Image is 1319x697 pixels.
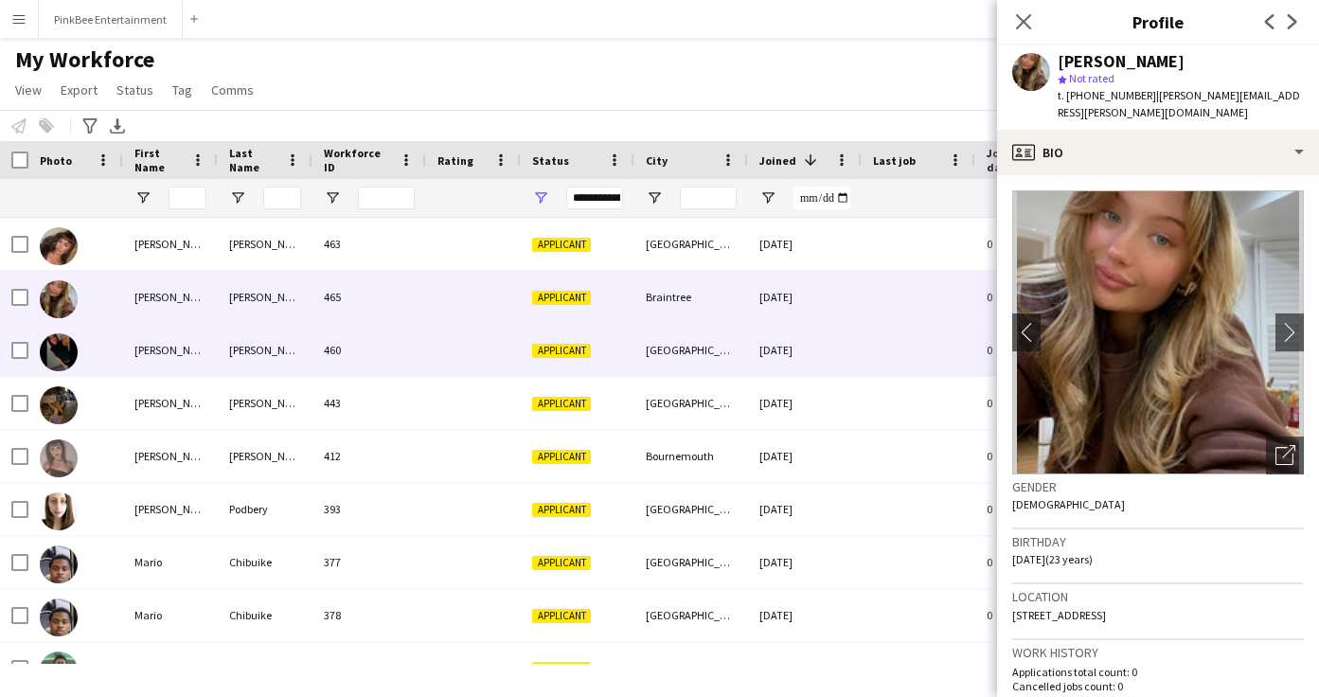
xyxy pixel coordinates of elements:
[532,189,549,206] button: Open Filter Menu
[312,430,426,482] div: 412
[532,344,591,358] span: Applicant
[165,78,200,102] a: Tag
[634,642,748,694] div: [GEOGRAPHIC_DATA]
[123,218,218,270] div: [PERSON_NAME]
[123,589,218,641] div: Mario
[975,324,1089,376] div: 0
[312,324,426,376] div: 460
[312,271,426,323] div: 465
[1012,679,1304,693] p: Cancelled jobs count: 0
[40,333,78,371] img: Sarah Clark
[793,187,850,209] input: Joined Filter Input
[218,536,312,588] div: Chibuike
[1266,437,1304,474] div: Open photos pop-in
[324,189,341,206] button: Open Filter Menu
[123,536,218,588] div: Mario
[79,115,101,137] app-action-btn: Advanced filters
[532,397,591,411] span: Applicant
[634,218,748,270] div: [GEOGRAPHIC_DATA]
[172,81,192,98] span: Tag
[40,439,78,477] img: Jade Shaw
[748,642,862,694] div: [DATE]
[1012,608,1106,622] span: [STREET_ADDRESS]
[218,377,312,429] div: [PERSON_NAME]
[532,291,591,305] span: Applicant
[39,1,183,38] button: PinkBee Entertainment
[229,146,278,174] span: Last Name
[748,483,862,535] div: [DATE]
[1012,497,1125,511] span: [DEMOGRAPHIC_DATA]
[634,589,748,641] div: [GEOGRAPHIC_DATA]
[1012,588,1304,605] h3: Location
[312,642,426,694] div: 381
[40,599,78,636] img: Mario Chibuike
[532,450,591,464] span: Applicant
[116,81,153,98] span: Status
[218,324,312,376] div: [PERSON_NAME]
[218,430,312,482] div: [PERSON_NAME]
[204,78,261,102] a: Comms
[975,218,1089,270] div: 0
[15,81,42,98] span: View
[312,536,426,588] div: 377
[748,271,862,323] div: [DATE]
[748,430,862,482] div: [DATE]
[759,153,796,168] span: Joined
[532,609,591,623] span: Applicant
[1012,478,1304,495] h3: Gender
[997,9,1319,34] h3: Profile
[532,153,569,168] span: Status
[40,227,78,265] img: Jamie Irwin
[437,153,473,168] span: Rating
[1058,88,1156,102] span: t. [PHONE_NUMBER]
[975,430,1089,482] div: 0
[40,545,78,583] img: Mario Chibuike
[134,189,152,206] button: Open Filter Menu
[134,146,184,174] span: First Name
[40,652,78,689] img: Ochuko Ebiurhie
[987,146,1055,174] span: Jobs (last 90 days)
[106,115,129,137] app-action-btn: Export XLSX
[169,187,206,209] input: First Name Filter Input
[123,271,218,323] div: [PERSON_NAME]
[123,324,218,376] div: [PERSON_NAME]
[40,386,78,424] img: caitlin evans
[1012,665,1304,679] p: Applications total count: 0
[218,483,312,535] div: Podbery
[229,189,246,206] button: Open Filter Menu
[109,78,161,102] a: Status
[748,589,862,641] div: [DATE]
[1012,644,1304,661] h3: Work history
[123,430,218,482] div: [PERSON_NAME]
[634,536,748,588] div: [GEOGRAPHIC_DATA]
[312,589,426,641] div: 378
[748,377,862,429] div: [DATE]
[532,556,591,570] span: Applicant
[53,78,105,102] a: Export
[680,187,737,209] input: City Filter Input
[975,536,1089,588] div: 0
[759,189,776,206] button: Open Filter Menu
[123,377,218,429] div: [PERSON_NAME]
[218,271,312,323] div: [PERSON_NAME]
[646,153,668,168] span: City
[975,377,1089,429] div: 0
[324,146,392,174] span: Workforce ID
[358,187,415,209] input: Workforce ID Filter Input
[975,483,1089,535] div: 0
[218,218,312,270] div: [PERSON_NAME]
[8,78,49,102] a: View
[263,187,301,209] input: Last Name Filter Input
[211,81,254,98] span: Comms
[748,536,862,588] div: [DATE]
[634,483,748,535] div: [GEOGRAPHIC_DATA]
[532,238,591,252] span: Applicant
[312,377,426,429] div: 443
[975,589,1089,641] div: 0
[997,130,1319,175] div: Bio
[1012,552,1093,566] span: [DATE] (23 years)
[975,642,1089,694] div: 0
[634,377,748,429] div: [GEOGRAPHIC_DATA]
[634,271,748,323] div: Braintree
[748,324,862,376] div: [DATE]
